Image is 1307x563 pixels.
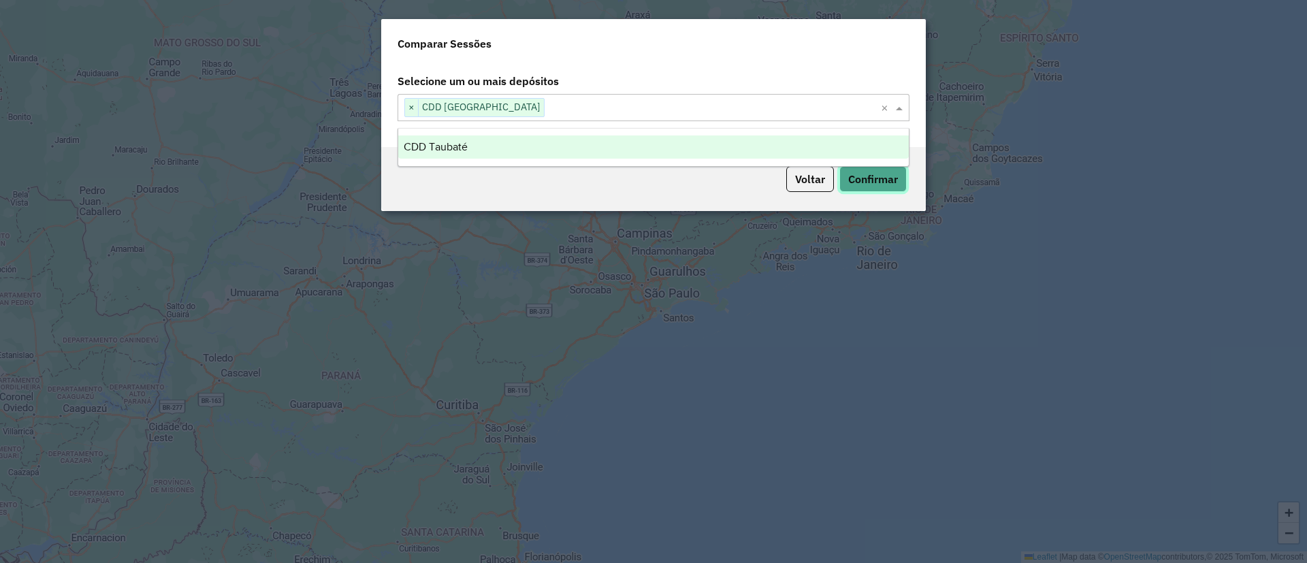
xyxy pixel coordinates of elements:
span: Clear all [881,99,892,116]
span: × [405,99,419,116]
span: CDD [GEOGRAPHIC_DATA] [419,99,544,115]
button: Voltar [786,166,834,192]
h4: Comparar Sessões [398,35,491,52]
ng-dropdown-panel: Options list [398,128,909,167]
button: Confirmar [839,166,907,192]
label: Selecione um ou mais depósitos [389,68,918,94]
span: CDD Taubaté [404,141,468,152]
